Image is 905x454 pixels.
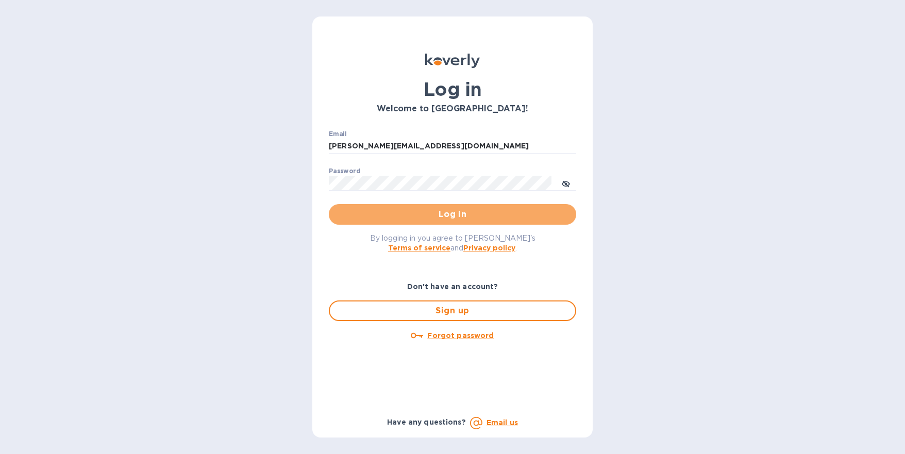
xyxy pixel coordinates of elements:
u: Forgot password [427,331,494,340]
a: Privacy policy [463,244,515,252]
span: Sign up [338,305,567,317]
img: Koverly [425,54,480,68]
span: Log in [337,208,568,221]
h3: Welcome to [GEOGRAPHIC_DATA]! [329,104,576,114]
button: toggle password visibility [556,173,576,193]
button: Sign up [329,300,576,321]
b: Don't have an account? [407,282,498,291]
a: Terms of service [388,244,450,252]
a: Email us [487,418,518,427]
span: By logging in you agree to [PERSON_NAME]'s and . [370,234,535,252]
label: Password [329,168,360,174]
input: Enter email address [329,139,576,154]
h1: Log in [329,78,576,100]
button: Log in [329,204,576,225]
b: Have any questions? [387,418,466,426]
label: Email [329,131,347,137]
